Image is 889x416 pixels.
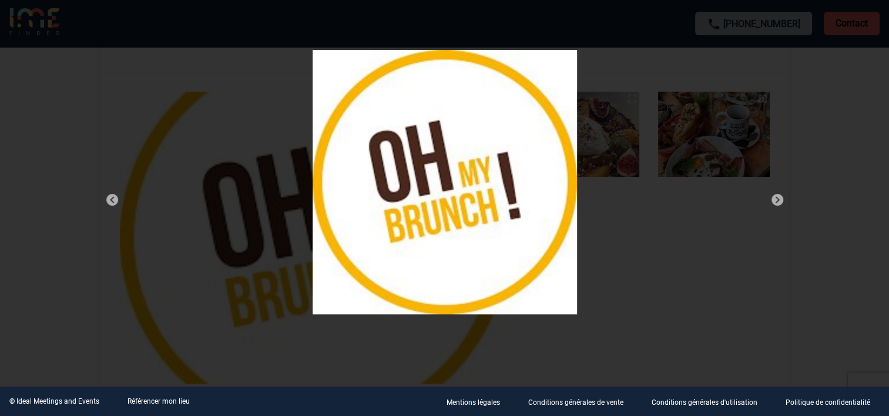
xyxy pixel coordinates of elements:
a: Mentions légales [437,396,519,407]
p: Mentions légales [447,398,500,407]
p: Conditions générales d'utilisation [652,398,757,407]
p: Politique de confidentialité [786,398,870,407]
a: Référencer mon lieu [128,397,190,405]
a: Politique de confidentialité [776,396,889,407]
p: Conditions générales de vente [528,398,623,407]
a: Conditions générales d'utilisation [642,396,776,407]
div: © Ideal Meetings and Events [9,397,99,405]
a: Conditions générales de vente [519,396,642,407]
